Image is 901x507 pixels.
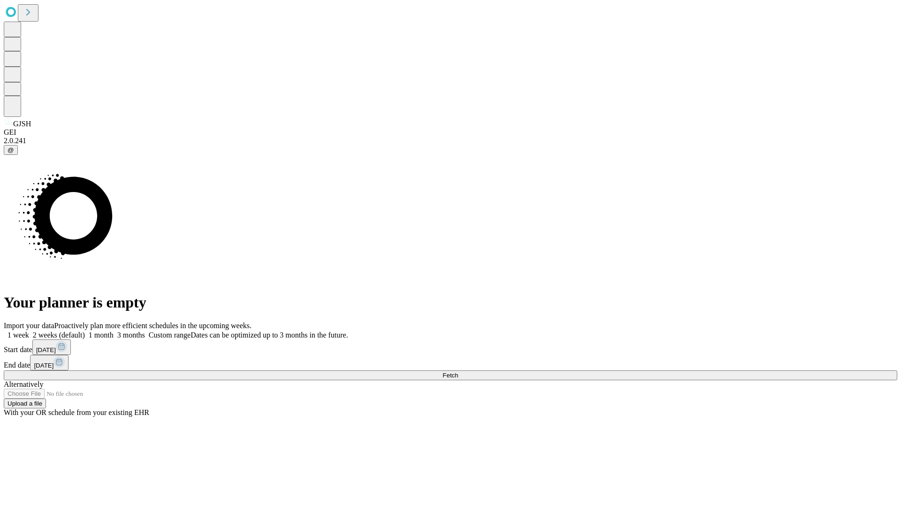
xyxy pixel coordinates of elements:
span: Import your data [4,322,54,330]
span: @ [8,146,14,154]
div: 2.0.241 [4,137,897,145]
span: 1 week [8,331,29,339]
span: Custom range [149,331,191,339]
h1: Your planner is empty [4,294,897,311]
span: Dates can be optimized up to 3 months in the future. [191,331,348,339]
span: 3 months [117,331,145,339]
button: [DATE] [30,355,69,370]
span: Alternatively [4,380,43,388]
button: [DATE] [32,339,71,355]
span: 1 month [89,331,114,339]
span: Proactively plan more efficient schedules in the upcoming weeks. [54,322,252,330]
button: @ [4,145,18,155]
span: [DATE] [36,346,56,353]
span: With your OR schedule from your existing EHR [4,408,149,416]
span: GJSH [13,120,31,128]
div: Start date [4,339,897,355]
span: 2 weeks (default) [33,331,85,339]
button: Upload a file [4,399,46,408]
div: End date [4,355,897,370]
button: Fetch [4,370,897,380]
span: Fetch [443,372,458,379]
span: [DATE] [34,362,53,369]
div: GEI [4,128,897,137]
